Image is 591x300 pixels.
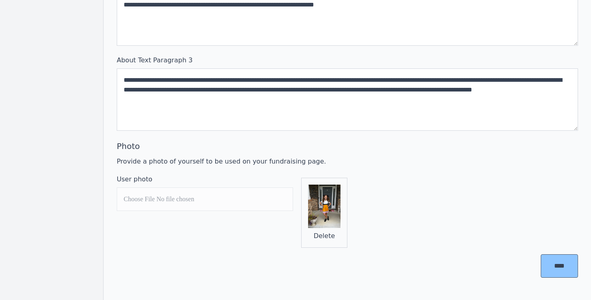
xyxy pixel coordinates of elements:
[117,157,578,166] p: Provide a photo of yourself to be used on your fundraising page.
[308,185,340,228] img: User photo
[117,55,578,65] label: About Text Paragraph 3
[117,174,293,184] label: User photo
[308,231,340,241] a: Delete User photo
[117,140,578,152] h2: Photo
